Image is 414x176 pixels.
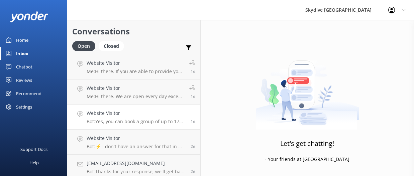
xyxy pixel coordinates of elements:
a: Website VisitorMe:Hi there. We are open every day except 25th, [DATE] and 1st, [DATE] and NZ publ... [67,79,200,105]
h2: Conversations [72,25,195,38]
span: Sep 04 2025 03:55pm (UTC +12:00) Pacific/Auckland [191,94,195,99]
p: Bot: Yes, you can book a group of up to 17 people for a 13,000ft skydive. Our spacious 17-seat ai... [87,119,186,125]
img: yonder-white-logo.png [10,11,48,22]
div: Support Docs [21,143,48,156]
span: Sep 04 2025 03:16pm (UTC +12:00) Pacific/Auckland [191,119,195,124]
div: Home [16,33,28,47]
p: Me: Hi there. If you are able to provide your details including your booking reference we can loo... [87,68,184,74]
span: Sep 04 2025 04:04pm (UTC +12:00) Pacific/Auckland [191,68,195,74]
h4: Website Visitor [87,110,186,117]
p: - Your friends at [GEOGRAPHIC_DATA] [265,156,350,163]
a: Website VisitorBot:Yes, you can book a group of up to 17 people for a 13,000ft skydive. Our spaci... [67,105,200,130]
span: Sep 03 2025 12:30pm (UTC +12:00) Pacific/Auckland [191,169,195,174]
p: Bot: Thanks for your response, we'll get back to you as soon as we can during opening hours. [87,169,186,175]
img: artwork of a man stealing a conversation from at giant smartphone [256,46,359,130]
div: Reviews [16,73,32,87]
a: Website VisitorMe:Hi there. If you are able to provide your details including your booking refere... [67,54,200,79]
a: Open [72,42,99,49]
div: Settings [16,100,32,114]
h4: [EMAIL_ADDRESS][DOMAIN_NAME] [87,160,186,167]
div: Closed [99,41,124,51]
div: Recommend [16,87,41,100]
a: Closed [99,42,127,49]
div: Inbox [16,47,28,60]
h4: Website Visitor [87,59,184,67]
div: Help [29,156,39,169]
h4: Website Visitor [87,135,186,142]
a: Website VisitorBot:⚡ I don't have an answer for that in my knowledge base. Please try and rephras... [67,130,200,155]
div: Open [72,41,95,51]
span: Sep 03 2025 02:38pm (UTC +12:00) Pacific/Auckland [191,144,195,149]
div: Chatbot [16,60,32,73]
h3: Let's get chatting! [281,138,334,149]
p: Bot: ⚡ I don't have an answer for that in my knowledge base. Please try and rephrase your questio... [87,144,186,150]
p: Me: Hi there. We are open every day except 25th, [DATE] and 1st, [DATE] and NZ public holidays. W... [87,94,184,100]
h4: Website Visitor [87,84,184,92]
